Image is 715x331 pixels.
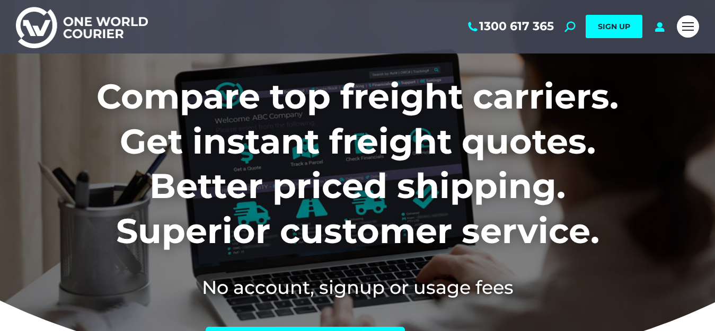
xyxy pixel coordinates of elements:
[586,15,642,38] a: SIGN UP
[598,22,630,31] span: SIGN UP
[16,5,148,48] img: One World Courier
[27,274,688,300] h2: No account, signup or usage fees
[27,74,688,253] h1: Compare top freight carriers. Get instant freight quotes. Better priced shipping. Superior custom...
[466,20,554,33] a: 1300 617 365
[677,15,699,38] a: Mobile menu icon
